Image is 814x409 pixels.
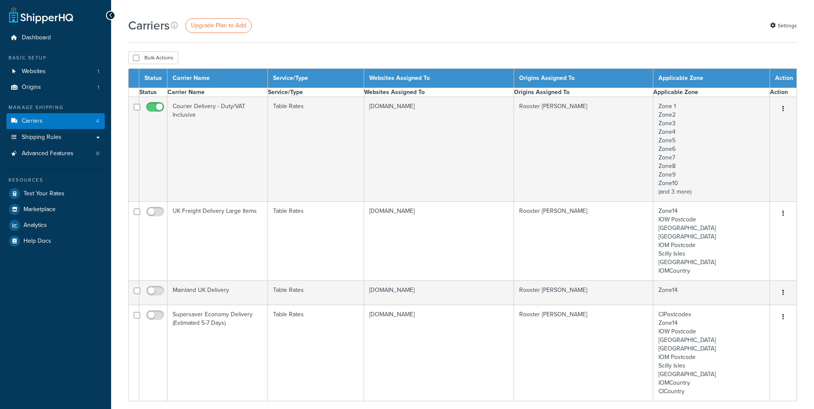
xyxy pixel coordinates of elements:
[268,305,364,401] td: Table Rates
[653,202,770,281] td: Zone14 IOW Postcode [GEOGRAPHIC_DATA] [GEOGRAPHIC_DATA] IOM Postcode Scilly Isles [GEOGRAPHIC_DAT...
[6,186,105,201] a: Test Your Rates
[22,118,43,125] span: Carriers
[364,281,514,305] td: [DOMAIN_NAME]
[770,69,797,88] th: Action
[6,54,105,62] div: Basic Setup
[653,281,770,305] td: Zone14
[24,206,56,213] span: Marketplace
[24,222,47,229] span: Analytics
[9,6,73,24] a: ShipperHQ Home
[6,64,105,79] li: Websites
[24,238,51,245] span: Help Docs
[6,202,105,217] a: Marketplace
[364,88,514,97] th: Websites Assigned To
[653,97,770,202] td: Zone 1 Zone2 Zone3 Zone4 Zone5 Zone6 Zone7 Zone8 Zone9 Zone10 (and 3 more)
[6,64,105,79] a: Websites 1
[128,51,178,64] button: Bulk Actions
[24,190,65,197] span: Test Your Rates
[6,79,105,95] li: Origins
[6,79,105,95] a: Origins 1
[6,177,105,184] div: Resources
[6,30,105,46] a: Dashboard
[6,146,105,162] li: Advanced Features
[97,84,99,91] span: 1
[653,69,770,88] th: Applicable Zone
[185,18,252,33] a: Upgrade Plan to Add
[268,69,364,88] th: Service/Type
[139,69,168,88] th: Status
[168,305,268,401] td: Supersaver Economy Delivery (Estimated 5-7 Days)
[653,88,770,97] th: Applicable Zone
[6,113,105,129] li: Carriers
[22,134,62,141] span: Shipping Rules
[268,281,364,305] td: Table Rates
[6,129,105,145] a: Shipping Rules
[364,97,514,202] td: [DOMAIN_NAME]
[6,233,105,249] a: Help Docs
[96,150,99,157] span: 0
[653,305,770,401] td: CIPostcodes Zone14 IOW Postcode [GEOGRAPHIC_DATA] [GEOGRAPHIC_DATA] IOM Postcode Scilly Isles [GE...
[514,202,653,281] td: Rooster [PERSON_NAME]
[268,202,364,281] td: Table Rates
[139,88,168,97] th: Status
[22,68,46,75] span: Websites
[22,84,41,91] span: Origins
[22,34,51,41] span: Dashboard
[268,88,364,97] th: Service/Type
[168,69,268,88] th: Carrier Name
[514,88,653,97] th: Origins Assigned To
[191,21,246,30] span: Upgrade Plan to Add
[364,69,514,88] th: Websites Assigned To
[168,202,268,281] td: UK Freight Delivery Large Items
[514,305,653,401] td: Rooster [PERSON_NAME]
[168,97,268,202] td: Courier Delivery - Duty/VAT Inclusive
[6,146,105,162] a: Advanced Features 0
[6,218,105,233] a: Analytics
[168,281,268,305] td: Mainland UK Delivery
[6,113,105,129] a: Carriers 4
[268,97,364,202] td: Table Rates
[6,104,105,111] div: Manage Shipping
[770,88,797,97] th: Action
[514,281,653,305] td: Rooster [PERSON_NAME]
[364,305,514,401] td: [DOMAIN_NAME]
[22,150,73,157] span: Advanced Features
[128,17,170,34] h1: Carriers
[96,118,99,125] span: 4
[770,20,797,32] a: Settings
[168,88,268,97] th: Carrier Name
[97,68,99,75] span: 1
[514,69,653,88] th: Origins Assigned To
[364,202,514,281] td: [DOMAIN_NAME]
[514,97,653,202] td: Rooster [PERSON_NAME]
